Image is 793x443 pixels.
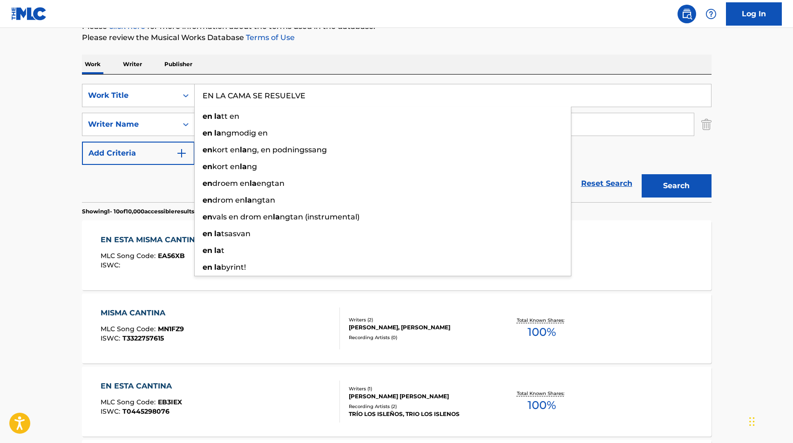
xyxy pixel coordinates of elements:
[101,261,122,269] span: ISWC :
[203,129,212,137] strong: en
[221,263,246,272] span: byrint!
[726,2,782,26] a: Log In
[82,55,103,74] p: Work
[221,112,239,121] span: tt en
[212,162,240,171] span: kort en
[203,196,212,204] strong: en
[576,173,637,194] a: Reset Search
[746,398,793,443] iframe: Chat Widget
[214,246,221,255] strong: la
[203,263,212,272] strong: en
[250,179,257,188] strong: la
[176,148,187,159] img: 9d2ae6d4665cec9f34b9.svg
[247,145,327,154] span: ng, en podningssang
[212,196,245,204] span: drom en
[214,129,221,137] strong: la
[158,325,184,333] span: MN1FZ9
[221,229,251,238] span: tsasvan
[203,162,212,171] strong: en
[101,398,158,406] span: MLC Song Code :
[349,323,489,332] div: [PERSON_NAME], [PERSON_NAME]
[702,5,720,23] div: Help
[88,119,172,130] div: Writer Name
[82,293,712,363] a: MISMA CANTINAMLC Song Code:MN1FZ9ISWC:T3322757615Writers (2)[PERSON_NAME], [PERSON_NAME]Recording...
[101,381,182,392] div: EN ESTA CANTINA
[101,234,205,245] div: EN ESTA MISMA CANTINA
[273,212,280,221] strong: la
[101,334,122,342] span: ISWC :
[11,7,47,20] img: MLC Logo
[221,246,224,255] span: t
[158,252,185,260] span: EA56XB
[642,174,712,198] button: Search
[214,263,221,272] strong: la
[101,407,122,416] span: ISWC :
[214,112,221,121] strong: la
[247,162,257,171] span: ng
[88,90,172,101] div: Work Title
[349,392,489,401] div: [PERSON_NAME] [PERSON_NAME]
[681,8,692,20] img: search
[203,229,212,238] strong: en
[82,367,712,436] a: EN ESTA CANTINAMLC Song Code:EB3IEXISWC:T0445298076Writers (1)[PERSON_NAME] [PERSON_NAME]Recordin...
[528,397,556,414] span: 100 %
[212,145,240,154] span: kort en
[122,407,169,416] span: T0445298076
[349,410,489,418] div: TRÍO LOS ISLEÑOS, TRIO LOS ISLENOS
[203,246,212,255] strong: en
[245,196,252,204] strong: la
[678,5,696,23] a: Public Search
[257,179,285,188] span: engtan
[203,212,212,221] strong: en
[705,8,717,20] img: help
[349,403,489,410] div: Recording Artists ( 2 )
[212,212,273,221] span: vals en drom en
[517,317,567,324] p: Total Known Shares:
[221,129,268,137] span: ngmodig en
[203,179,212,188] strong: en
[158,398,182,406] span: EB3IEX
[240,145,247,154] strong: la
[349,385,489,392] div: Writers ( 1 )
[82,142,195,165] button: Add Criteria
[162,55,195,74] p: Publisher
[244,33,295,42] a: Terms of Use
[82,32,712,43] p: Please review the Musical Works Database
[349,316,489,323] div: Writers ( 2 )
[214,229,221,238] strong: la
[101,252,158,260] span: MLC Song Code :
[349,334,489,341] div: Recording Artists ( 0 )
[746,398,793,443] div: Widget de chat
[701,113,712,136] img: Delete Criterion
[122,334,164,342] span: T3322757615
[203,145,212,154] strong: en
[120,55,145,74] p: Writer
[280,212,359,221] span: ngtan (instrumental)
[252,196,275,204] span: ngtan
[749,408,755,436] div: Arrastrar
[82,84,712,202] form: Search Form
[240,162,247,171] strong: la
[528,324,556,341] span: 100 %
[101,307,184,319] div: MISMA CANTINA
[212,179,250,188] span: droem en
[517,390,567,397] p: Total Known Shares:
[101,325,158,333] span: MLC Song Code :
[82,220,712,290] a: EN ESTA MISMA CANTINAMLC Song Code:EA56XBISWC:Writers (1)[PERSON_NAME] [PERSON_NAME]Recording Art...
[82,207,236,216] p: Showing 1 - 10 of 10,000 accessible results (Total 264,056 )
[203,112,212,121] strong: en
